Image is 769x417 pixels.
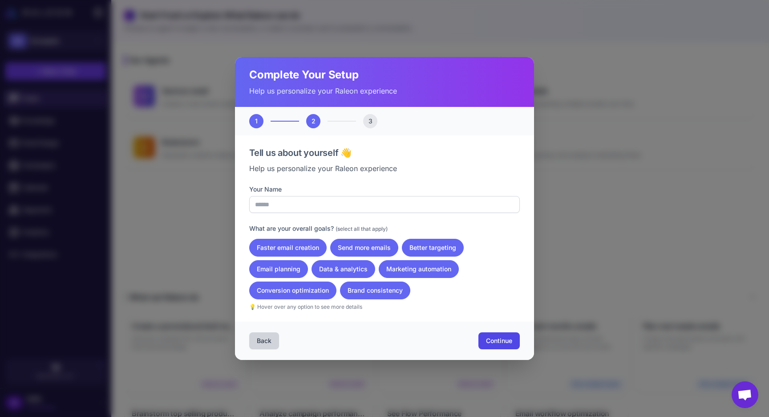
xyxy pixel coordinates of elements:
label: Your Name [249,184,520,194]
span: What are your overall goals? [249,225,334,232]
div: 2 [306,114,320,128]
h2: Complete Your Setup [249,68,520,82]
div: 1 [249,114,263,128]
div: Open chat [732,381,758,408]
button: Faster email creation [249,239,327,257]
button: Marketing automation [379,260,459,278]
h3: Tell us about yourself 👋 [249,146,520,159]
p: Help us personalize your Raleon experience [249,86,520,96]
button: Conversion optimization [249,282,336,299]
button: Better targeting [402,239,464,257]
p: 💡 Hover over any option to see more details [249,303,520,311]
p: Help us personalize your Raleon experience [249,163,520,174]
button: Continue [478,332,520,349]
span: (select all that apply) [336,225,388,232]
div: 3 [363,114,377,128]
button: Email planning [249,260,308,278]
button: Send more emails [330,239,398,257]
button: Back [249,332,279,349]
button: Data & analytics [312,260,375,278]
button: Brand consistency [340,282,410,299]
span: Continue [486,336,512,345]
